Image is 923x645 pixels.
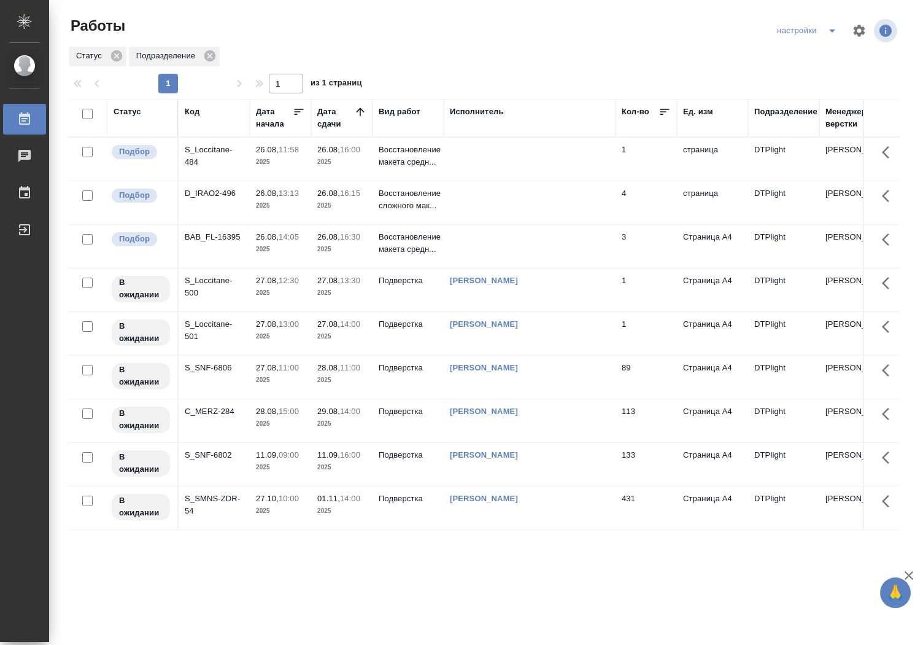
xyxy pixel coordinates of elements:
[875,312,904,342] button: Здесь прячутся важные кнопки
[185,405,244,418] div: C_MERZ-284
[616,399,677,442] td: 113
[317,450,340,459] p: 11.09,
[748,443,819,486] td: DTPlight
[256,232,279,241] p: 26.08,
[119,407,163,432] p: В ожидании
[885,580,906,606] span: 🙏
[185,106,199,118] div: Код
[279,494,299,503] p: 10:00
[616,487,677,530] td: 431
[256,243,305,256] p: 2025
[825,362,884,374] p: [PERSON_NAME]
[616,181,677,224] td: 4
[110,187,171,204] div: Можно подбирать исполнителей
[114,106,141,118] div: Статус
[317,145,340,154] p: 26.08,
[256,407,279,416] p: 28.08,
[119,320,163,345] p: В ожидании
[825,449,884,461] p: [PERSON_NAME]
[317,232,340,241] p: 26.08,
[379,275,438,287] p: Подверстка
[279,450,299,459] p: 09:00
[110,449,171,478] div: Исполнитель назначен, приступать к работе пока рано
[317,330,366,343] p: 2025
[379,405,438,418] p: Подверстка
[379,493,438,505] p: Подверстка
[875,138,904,167] button: Здесь прячутся важные кнопки
[256,330,305,343] p: 2025
[317,243,366,256] p: 2025
[317,319,340,329] p: 27.08,
[110,405,171,434] div: Исполнитель назначен, приступать к работе пока рано
[256,494,279,503] p: 27.10,
[317,276,340,285] p: 27.08,
[279,319,299,329] p: 13:00
[774,21,844,41] div: split button
[340,189,360,198] p: 16:15
[76,50,106,62] p: Статус
[616,225,677,268] td: 3
[748,138,819,181] td: DTPlight
[616,138,677,181] td: 1
[616,312,677,355] td: 1
[379,318,438,330] p: Подверстка
[69,47,126,66] div: Статус
[317,156,366,168] p: 2025
[317,200,366,212] p: 2025
[379,106,420,118] div: Вид работ
[340,494,360,503] p: 14:00
[317,363,340,372] p: 28.08,
[256,418,305,430] p: 2025
[450,407,518,416] a: [PERSON_NAME]
[279,276,299,285] p: 12:30
[844,16,874,45] span: Настроить таблицу
[683,106,713,118] div: Ед. изм
[256,363,279,372] p: 27.08,
[279,145,299,154] p: 11:58
[450,494,518,503] a: [PERSON_NAME]
[748,312,819,355] td: DTPlight
[874,19,900,42] span: Посмотреть информацию
[677,399,748,442] td: Страница А4
[256,145,279,154] p: 26.08,
[748,487,819,530] td: DTPlight
[825,405,884,418] p: [PERSON_NAME]
[450,450,518,459] a: [PERSON_NAME]
[450,319,518,329] a: [PERSON_NAME]
[119,276,163,301] p: В ожидании
[317,189,340,198] p: 26.08,
[875,443,904,472] button: Здесь прячутся важные кнопки
[317,461,366,474] p: 2025
[119,233,150,245] p: Подбор
[256,461,305,474] p: 2025
[677,268,748,311] td: Страница А4
[748,399,819,442] td: DTPlight
[185,187,244,200] div: D_IRAO2-496
[256,189,279,198] p: 26.08,
[340,276,360,285] p: 13:30
[110,144,171,160] div: Можно подбирать исполнителей
[748,181,819,224] td: DTPlight
[340,319,360,329] p: 14:00
[185,493,244,517] div: S_SMNS-ZDR-54
[317,374,366,386] p: 2025
[185,362,244,374] div: S_SNF-6806
[256,276,279,285] p: 27.08,
[317,505,366,517] p: 2025
[677,443,748,486] td: Страница А4
[68,16,125,36] span: Работы
[119,189,150,201] p: Подбор
[311,76,362,93] span: из 1 страниц
[379,144,438,168] p: Восстановление макета средн...
[340,450,360,459] p: 16:00
[185,144,244,168] div: S_Loccitane-484
[677,312,748,355] td: Страница А4
[748,356,819,399] td: DTPlight
[340,232,360,241] p: 16:30
[748,225,819,268] td: DTPlight
[317,418,366,430] p: 2025
[379,449,438,461] p: Подверстка
[185,231,244,243] div: BAB_FL-16395
[256,287,305,299] p: 2025
[677,225,748,268] td: Страница А4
